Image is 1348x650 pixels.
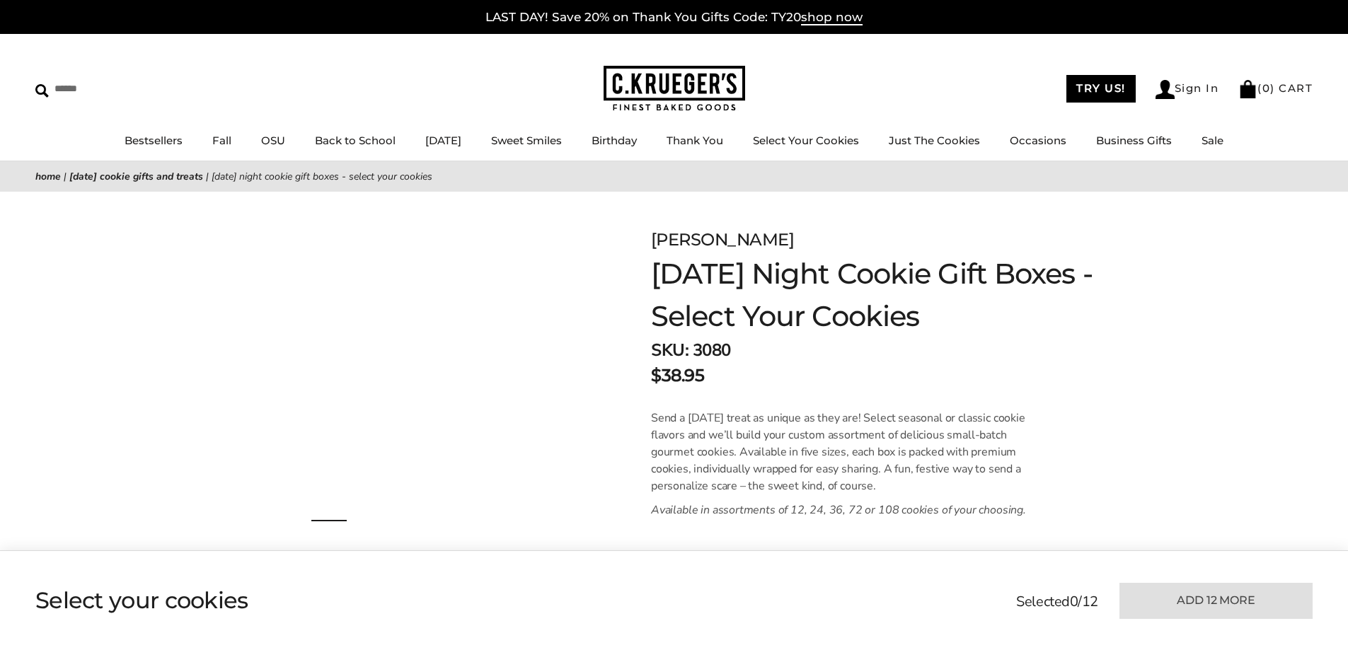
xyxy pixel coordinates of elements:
[651,227,1106,253] p: [PERSON_NAME]
[1156,80,1219,99] a: Sign In
[485,10,863,25] a: LAST DAY! Save 20% on Thank You Gifts Code: TY20shop now
[1016,591,1098,613] p: Selected /
[1119,583,1313,619] button: Add 12 more
[889,134,980,147] a: Just The Cookies
[651,253,1106,337] h1: [DATE] Night Cookie Gift Boxes - Select Your Cookies
[1010,134,1066,147] a: Occasions
[667,134,723,147] a: Thank You
[693,339,731,361] span: 3080
[425,134,461,147] a: [DATE]
[125,134,183,147] a: Bestsellers
[212,170,432,183] span: [DATE] Night Cookie Gift Boxes - Select Your Cookies
[35,84,49,98] img: Search
[35,168,1313,185] nav: breadcrumbs
[604,66,745,112] img: C.KRUEGER'S
[64,170,67,183] span: |
[1238,81,1313,95] a: (0) CART
[651,363,704,388] p: $38.95
[1156,80,1175,99] img: Account
[1202,134,1223,147] a: Sale
[1082,592,1098,611] span: 12
[35,170,61,183] a: Home
[35,78,204,100] input: Search
[1262,81,1271,95] span: 0
[206,170,209,183] span: |
[1066,75,1136,103] a: TRY US!
[1096,134,1172,147] a: Business Gifts
[592,134,637,147] a: Birthday
[315,134,396,147] a: Back to School
[651,410,1038,494] p: Send a [DATE] treat as unique as they are! Select seasonal or classic cookie flavors and we’ll bu...
[491,134,562,147] a: Sweet Smiles
[212,134,231,147] a: Fall
[651,502,1026,518] em: Available in assortments of 12, 24, 36, 72 or 108 cookies of your choosing.
[261,134,285,147] a: OSU
[753,134,859,147] a: Select Your Cookies
[651,339,689,361] strong: SKU:
[1070,592,1078,611] span: 0
[1238,80,1257,98] img: Bag
[69,170,203,183] a: [DATE] Cookie Gifts and Treats
[801,10,863,25] span: shop now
